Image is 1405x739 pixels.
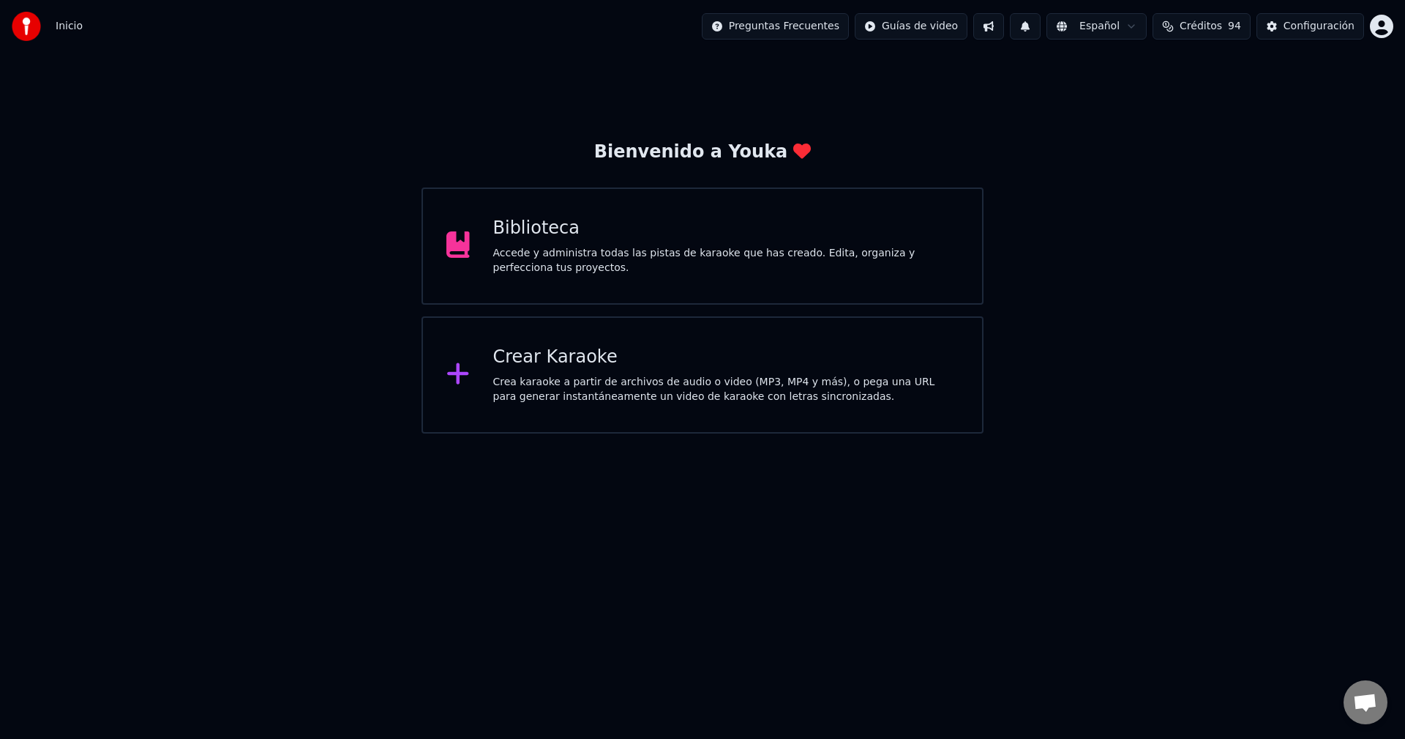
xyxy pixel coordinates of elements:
[493,217,959,240] div: Biblioteca
[12,12,41,41] img: youka
[493,346,959,369] div: Crear Karaoke
[56,19,83,34] nav: breadcrumb
[1228,19,1241,34] span: 94
[56,19,83,34] span: Inicio
[493,375,959,404] div: Crea karaoke a partir de archivos de audio o video (MP3, MP4 y más), o pega una URL para generar ...
[1256,13,1364,40] button: Configuración
[594,141,812,164] div: Bienvenido a Youka
[855,13,967,40] button: Guías de video
[1344,680,1387,724] a: Chat abierto
[702,13,849,40] button: Preguntas Frecuentes
[1180,19,1222,34] span: Créditos
[493,246,959,275] div: Accede y administra todas las pistas de karaoke que has creado. Edita, organiza y perfecciona tus...
[1153,13,1251,40] button: Créditos94
[1284,19,1355,34] div: Configuración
